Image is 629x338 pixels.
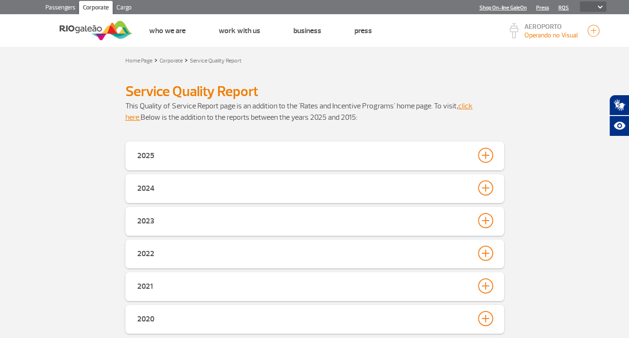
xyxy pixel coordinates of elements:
[137,311,154,324] div: 2020
[219,26,260,36] a: Work with us
[79,1,113,16] a: Corporate
[137,213,493,229] button: 2023
[125,100,504,123] p: This Quality of Service Report page is an addition to the 'Rates and Incentive Programs' home pag...
[354,26,372,36] a: Press
[609,116,629,136] button: Abrir recursos assistivos.
[185,54,188,65] a: >
[137,148,154,161] div: 2025
[42,1,79,16] a: Passengers
[524,24,578,30] p: AEROPORTO
[137,180,493,196] button: 2024
[137,246,154,259] div: 2022
[125,83,504,100] h2: Service Quality Report
[558,5,569,11] a: RQS
[125,57,152,64] a: Home Page
[137,311,493,327] button: 2020
[190,57,242,64] a: Service Quality Report
[159,57,183,64] a: Corporate
[293,26,321,36] a: Business
[137,147,493,163] button: 2025
[524,30,578,40] p: Visibilidade de 10000m
[536,5,549,11] a: Press
[137,278,153,292] div: 2021
[149,26,186,36] a: Who we are
[609,95,629,136] div: Plugin de acessibilidade da Hand Talk.
[154,54,158,65] a: >
[113,1,135,16] a: Cargo
[479,5,527,11] a: Shop On-line GaleOn
[137,213,154,226] div: 2023
[137,245,493,261] button: 2022
[137,180,154,194] div: 2024
[609,95,629,116] button: Abrir tradutor de língua de sinais.
[137,278,493,294] button: 2021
